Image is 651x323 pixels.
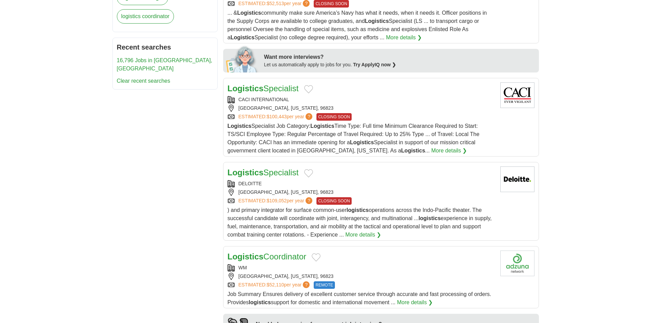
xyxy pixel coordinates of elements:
button: Add to favorite jobs [312,253,321,261]
a: 16,796 Jobs in [GEOGRAPHIC_DATA], [GEOGRAPHIC_DATA] [117,57,213,71]
a: Try ApplyIQ now ❯ [353,62,396,67]
a: ESTIMATED:$52,110per year? [239,281,311,289]
strong: Logistics [228,123,252,129]
span: ... & community make sure America’s Navy has what it needs, when it needs it. Officer positions i... [228,10,487,40]
strong: Logistics [228,252,263,261]
div: [GEOGRAPHIC_DATA], [US_STATE], 96823 [228,273,495,280]
strong: logistics [347,207,369,213]
div: [GEOGRAPHIC_DATA], [US_STATE], 96823 [228,189,495,196]
a: More details ❯ [345,231,381,239]
span: $52,513 [267,1,284,6]
strong: Logistics [401,148,425,153]
span: CLOSING SOON [316,197,352,205]
strong: Logistics [310,123,334,129]
span: ? [303,281,310,288]
strong: Logistics [350,139,374,145]
button: Add to favorite jobs [304,169,313,177]
span: ? [306,113,312,120]
button: Add to favorite jobs [304,85,313,93]
a: More details ❯ [386,33,422,42]
div: Want more interviews? [264,53,535,61]
strong: Logistics [237,10,261,16]
h2: Recent searches [117,42,213,52]
div: Let us automatically apply to jobs for you. [264,61,535,68]
strong: Logistics [228,168,263,177]
div: WM [228,264,495,271]
a: More details ❯ [431,147,467,155]
a: More details ❯ [397,298,433,307]
strong: Logistics [365,18,389,24]
strong: logistics [419,215,441,221]
a: ESTIMATED:$109,052per year? [239,197,314,205]
a: LogisticsSpecialist [228,84,299,93]
span: $100,443 [267,114,286,119]
span: $109,052 [267,198,286,203]
img: apply-iq-scientist.png [226,45,259,72]
span: Specialist Job Category: Time Type: Full time Minimum Clearance Required to Start: TS/SCI Employe... [228,123,479,153]
a: CACI INTERNATIONAL [239,97,289,102]
strong: Logistics [228,84,263,93]
img: Company logo [500,251,534,276]
a: LogisticsSpecialist [228,168,299,177]
div: [GEOGRAPHIC_DATA], [US_STATE], 96823 [228,105,495,112]
img: CACI International logo [500,82,534,108]
span: CLOSING SOON [316,113,352,121]
span: REMOTE [314,281,335,289]
span: Job Summary Ensures delivery of excellent customer service through accurate and fast processing o... [228,291,491,305]
strong: Logistics [230,35,254,40]
span: $52,110 [267,282,284,287]
span: ? [306,197,312,204]
a: DELOITTE [239,181,262,186]
span: ) and primary integrator for surface common-user operations across the Indo-Pacific theater. The ... [228,207,492,238]
a: Clear recent searches [117,78,171,84]
a: LogisticsCoordinator [228,252,307,261]
a: logistics coordinator [117,9,174,24]
a: ESTIMATED:$100,443per year? [239,113,314,121]
img: Deloitte logo [500,166,534,192]
strong: logistics [249,299,271,305]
